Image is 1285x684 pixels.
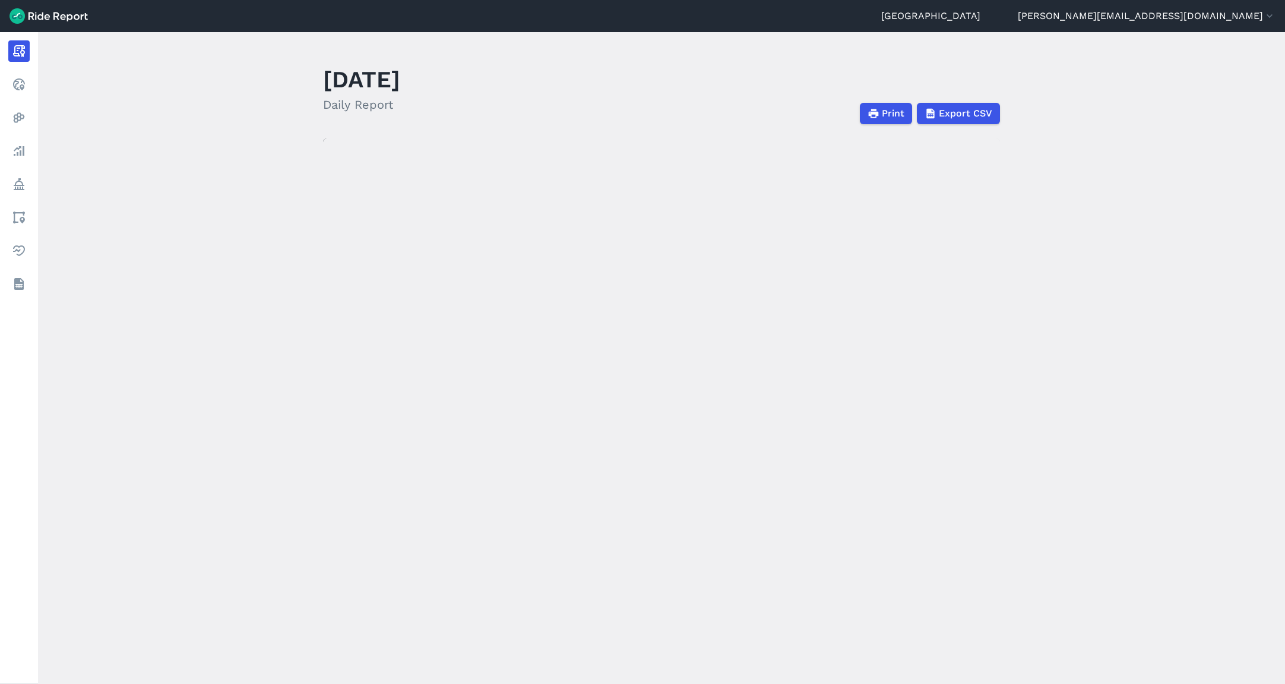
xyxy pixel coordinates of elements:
[323,63,400,96] h1: [DATE]
[10,8,88,24] img: Ride Report
[8,273,30,295] a: Datasets
[8,107,30,128] a: Heatmaps
[1018,9,1275,23] button: [PERSON_NAME][EMAIL_ADDRESS][DOMAIN_NAME]
[882,106,904,121] span: Print
[860,103,912,124] button: Print
[8,40,30,62] a: Report
[8,240,30,261] a: Health
[8,174,30,195] a: Policy
[8,207,30,228] a: Areas
[917,103,1000,124] button: Export CSV
[8,74,30,95] a: Realtime
[881,9,980,23] a: [GEOGRAPHIC_DATA]
[8,140,30,162] a: Analyze
[939,106,992,121] span: Export CSV
[323,96,400,114] h2: Daily Report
